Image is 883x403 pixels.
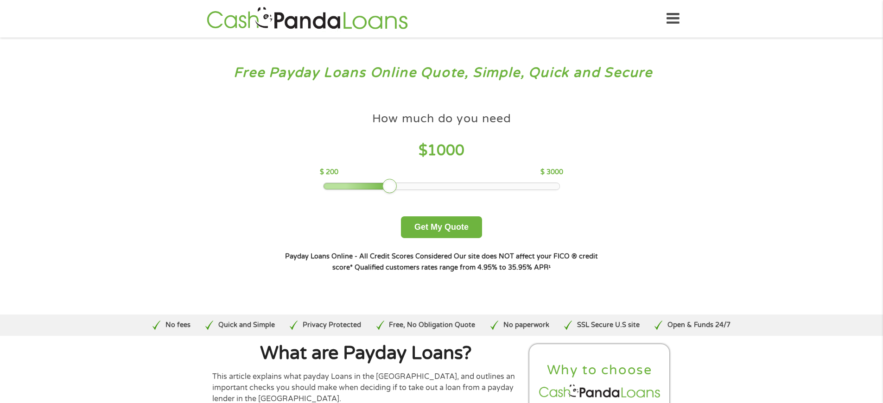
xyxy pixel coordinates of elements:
h3: Free Payday Loans Online Quote, Simple, Quick and Secure [27,64,857,82]
h1: What are Payday Loans? [212,344,520,363]
p: $ 3000 [540,167,563,177]
p: SSL Secure U.S site [577,320,640,330]
p: No fees [165,320,191,330]
span: 1000 [427,142,464,159]
h2: Why to choose [537,362,662,379]
button: Get My Quote [401,216,482,238]
p: Free, No Obligation Quote [389,320,475,330]
h4: How much do you need [372,111,511,126]
h4: $ [320,141,563,160]
p: Privacy Protected [303,320,361,330]
strong: Our site does NOT affect your FICO ® credit score* [332,252,598,271]
img: GetLoanNow Logo [204,6,411,32]
p: $ 200 [320,167,338,177]
strong: Payday Loans Online - All Credit Scores Considered [285,252,452,260]
p: Open & Funds 24/7 [667,320,731,330]
p: Quick and Simple [218,320,275,330]
strong: Qualified customers rates range from 4.95% to 35.95% APR¹ [355,264,551,271]
p: No paperwork [503,320,549,330]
